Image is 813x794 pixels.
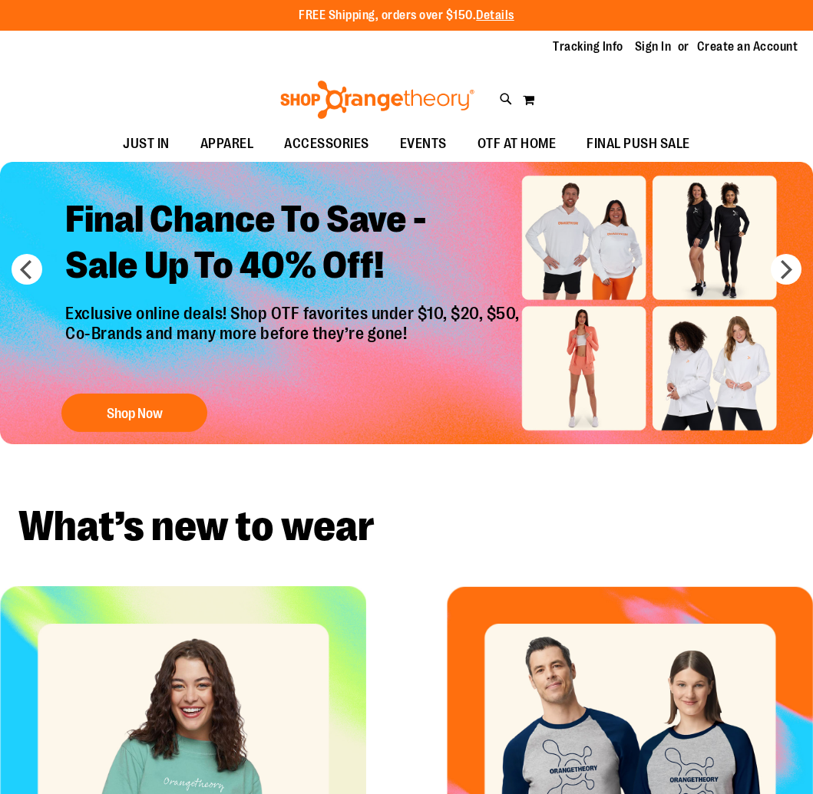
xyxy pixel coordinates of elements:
span: JUST IN [123,127,170,161]
button: next [771,254,801,285]
p: FREE Shipping, orders over $150. [299,7,514,25]
span: EVENTS [400,127,447,161]
h2: Final Chance To Save - Sale Up To 40% Off! [54,185,535,304]
a: FINAL PUSH SALE [571,127,706,162]
a: Create an Account [697,38,798,55]
a: Details [476,8,514,22]
span: ACCESSORIES [284,127,369,161]
a: ACCESSORIES [269,127,385,162]
a: OTF AT HOME [462,127,572,162]
a: Tracking Info [553,38,623,55]
img: Shop Orangetheory [278,81,477,119]
a: APPAREL [185,127,269,162]
span: FINAL PUSH SALE [587,127,690,161]
h2: What’s new to wear [18,506,795,548]
a: EVENTS [385,127,462,162]
span: APPAREL [200,127,254,161]
p: Exclusive online deals! Shop OTF favorites under $10, $20, $50, Co-Brands and many more before th... [54,304,535,379]
a: Final Chance To Save -Sale Up To 40% Off! Exclusive online deals! Shop OTF favorites under $10, $... [54,185,535,440]
span: OTF AT HOME [478,127,557,161]
button: Shop Now [61,394,207,433]
a: Sign In [635,38,672,55]
button: prev [12,254,42,285]
a: JUST IN [107,127,185,162]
